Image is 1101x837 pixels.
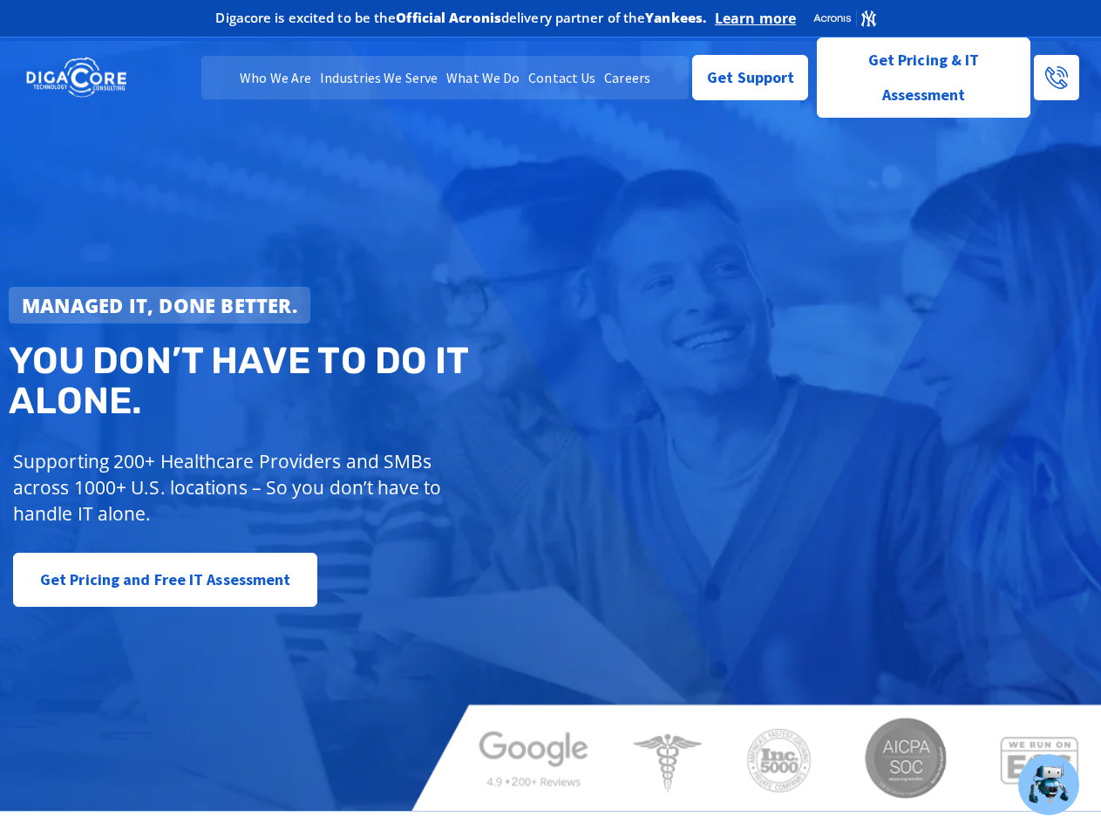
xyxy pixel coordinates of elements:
[13,553,317,607] a: Get Pricing and Free IT Assessment
[40,562,290,597] span: Get Pricing and Free IT Assessment
[316,56,442,99] a: Industries We Serve
[524,56,600,99] a: Contact Us
[215,11,706,24] h2: Digacore is excited to be the delivery partner of the
[22,292,297,318] strong: Managed IT, done better.
[201,56,690,99] nav: Menu
[645,9,706,26] b: Yankees.
[26,56,126,99] img: DigaCore Technology Consulting
[600,56,655,99] a: Careers
[817,37,1030,118] a: Get Pricing & IT Assessment
[9,287,310,323] a: Managed IT, done better.
[831,43,1016,112] span: Get Pricing & IT Assessment
[13,448,463,527] p: Supporting 200+ Healthcare Providers and SMBs across 1000+ U.S. locations – So you don’t have to ...
[812,9,877,28] img: Acronis
[396,9,501,26] b: Official Acronis
[9,341,562,421] h2: You don’t have to do IT alone.
[235,56,316,99] a: Who We Are
[715,10,796,27] a: Learn more
[442,56,524,99] a: What We Do
[692,55,808,100] a: Get Support
[707,60,794,95] span: Get Support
